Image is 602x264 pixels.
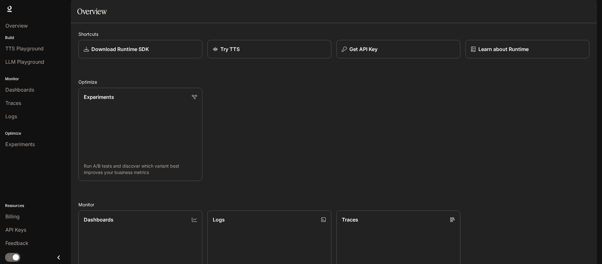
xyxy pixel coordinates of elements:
h2: Shortcuts [78,31,589,37]
p: Traces [342,216,358,223]
h1: Overview [77,5,107,18]
a: Download Runtime SDK [78,40,202,58]
p: Download Runtime SDK [91,45,149,53]
p: Experiments [84,93,114,101]
p: Learn about Runtime [478,45,529,53]
h2: Optimize [78,79,589,85]
p: Run A/B tests and discover which variant best improves your business metrics [84,163,197,176]
p: Logs [213,216,225,223]
p: Try TTS [220,45,240,53]
a: ExperimentsRun A/B tests and discover which variant best improves your business metrics [78,88,202,181]
a: Try TTS [207,40,331,58]
button: Get API Key [336,40,460,58]
h2: Monitor [78,201,589,208]
p: Get API Key [349,45,378,53]
p: Dashboards [84,216,114,223]
a: Learn about Runtime [465,40,589,58]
